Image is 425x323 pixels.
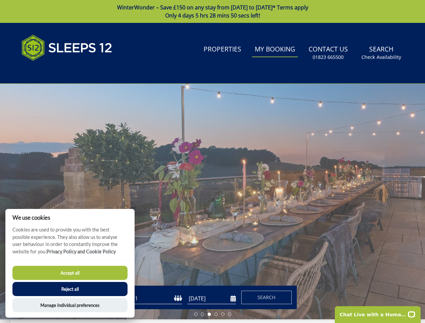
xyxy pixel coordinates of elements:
[313,54,344,61] small: 01823 665500
[5,226,135,260] p: Cookies are used to provide you with the best possible experience. They also allow us to analyse ...
[330,302,425,323] iframe: LiveChat chat widget
[359,42,404,64] a: SearchCheck Availability
[306,42,351,64] a: Contact Us01823 665500
[12,298,128,312] button: Manage Individual preferences
[361,54,401,61] small: Check Availability
[12,266,128,280] button: Accept all
[12,282,128,296] button: Reject all
[46,249,116,254] a: Privacy Policy and Cookie Policy
[252,42,298,57] a: My Booking
[257,294,276,300] span: Search
[18,69,89,74] iframe: Customer reviews powered by Trustpilot
[165,12,260,19] span: Only 4 days 5 hrs 28 mins 50 secs left!
[241,291,292,304] button: Search
[5,214,135,221] h2: We use cookies
[201,42,244,57] a: Properties
[22,31,112,65] img: Sleeps 12
[187,293,236,304] input: Arrival Date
